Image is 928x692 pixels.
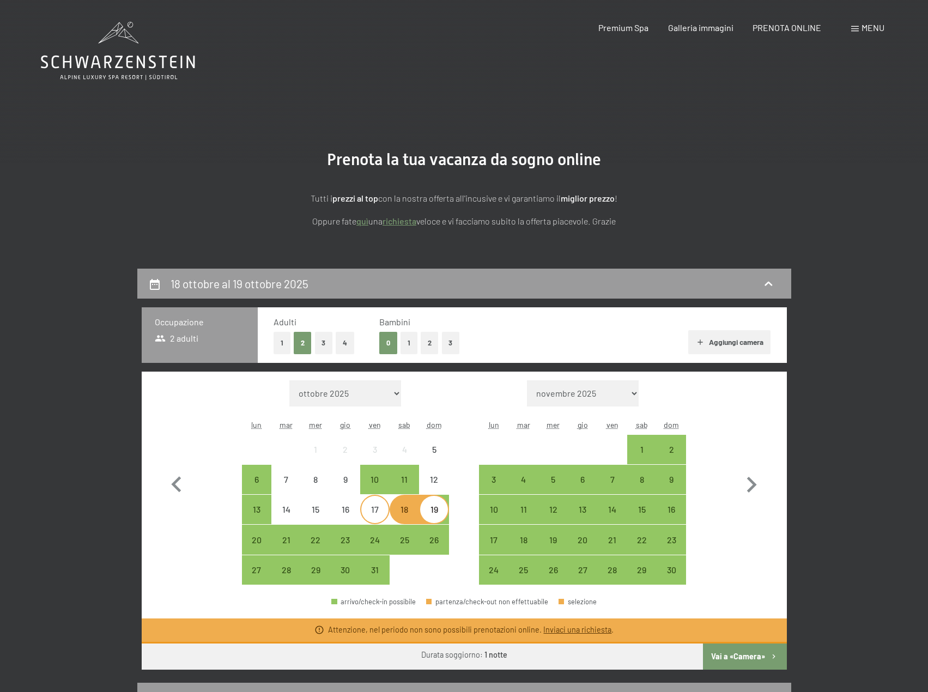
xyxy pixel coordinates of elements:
[331,465,360,494] div: arrivo/check-in non effettuabile
[479,525,508,554] div: arrivo/check-in possibile
[627,465,657,494] div: Sat Nov 08 2025
[627,435,657,464] div: arrivo/check-in possibile
[664,420,679,429] abbr: domenica
[657,495,686,524] div: Sun Nov 16 2025
[302,536,329,563] div: 22
[538,525,568,554] div: arrivo/check-in possibile
[657,525,686,554] div: arrivo/check-in possibile
[517,420,530,429] abbr: martedì
[538,495,568,524] div: Wed Nov 12 2025
[628,475,656,502] div: 8
[539,566,567,593] div: 26
[251,420,262,429] abbr: lunedì
[331,465,360,494] div: Thu Oct 09 2025
[272,505,300,532] div: 14
[272,566,300,593] div: 28
[658,566,685,593] div: 30
[509,495,538,524] div: arrivo/check-in possibile
[539,505,567,532] div: 12
[242,465,271,494] div: Mon Oct 06 2025
[539,536,567,563] div: 19
[539,475,567,502] div: 5
[360,435,390,464] div: arrivo/check-in non effettuabile
[509,465,538,494] div: Tue Nov 04 2025
[597,495,627,524] div: Fri Nov 14 2025
[636,420,648,429] abbr: sabato
[419,525,448,554] div: Sun Oct 26 2025
[301,525,330,554] div: Wed Oct 22 2025
[479,555,508,585] div: Mon Nov 24 2025
[390,465,419,494] div: arrivo/check-in possibile
[606,420,618,429] abbr: venerdì
[309,420,322,429] abbr: mercoledì
[360,465,390,494] div: arrivo/check-in possibile
[360,495,390,524] div: Fri Oct 17 2025
[331,495,360,524] div: Thu Oct 16 2025
[360,465,390,494] div: Fri Oct 10 2025
[391,445,418,472] div: 4
[597,555,627,585] div: Fri Nov 28 2025
[360,435,390,464] div: Fri Oct 03 2025
[361,536,389,563] div: 24
[628,505,656,532] div: 15
[242,555,271,585] div: Mon Oct 27 2025
[568,555,597,585] div: arrivo/check-in possibile
[340,420,350,429] abbr: giovedì
[736,380,767,585] button: Mese successivo
[479,465,508,494] div: Mon Nov 03 2025
[398,420,410,429] abbr: sabato
[479,495,508,524] div: Mon Nov 10 2025
[509,525,538,554] div: arrivo/check-in possibile
[271,495,301,524] div: arrivo/check-in non effettuabile
[331,435,360,464] div: Thu Oct 02 2025
[538,495,568,524] div: arrivo/check-in possibile
[280,420,293,429] abbr: martedì
[420,475,447,502] div: 12
[598,505,626,532] div: 14
[272,475,300,502] div: 7
[360,525,390,554] div: arrivo/check-in possibile
[657,465,686,494] div: Sun Nov 09 2025
[627,525,657,554] div: Sat Nov 22 2025
[628,445,656,472] div: 1
[569,536,596,563] div: 20
[391,505,418,532] div: 18
[274,332,290,354] button: 1
[336,332,354,354] button: 4
[568,495,597,524] div: Thu Nov 13 2025
[361,505,389,532] div: 17
[271,465,301,494] div: arrivo/check-in non effettuabile
[627,465,657,494] div: arrivo/check-in possibile
[271,495,301,524] div: Tue Oct 14 2025
[327,150,601,169] span: Prenota la tua vacanza da sogno online
[509,555,538,585] div: arrivo/check-in possibile
[421,332,439,354] button: 2
[243,475,270,502] div: 6
[331,555,360,585] div: Thu Oct 30 2025
[510,505,537,532] div: 11
[361,566,389,593] div: 31
[301,555,330,585] div: Wed Oct 29 2025
[271,555,301,585] div: Tue Oct 28 2025
[361,475,389,502] div: 10
[538,525,568,554] div: Wed Nov 19 2025
[427,420,442,429] abbr: domenica
[657,495,686,524] div: arrivo/check-in possibile
[301,435,330,464] div: arrivo/check-in non effettuabile
[479,525,508,554] div: Mon Nov 17 2025
[598,475,626,502] div: 7
[360,525,390,554] div: Fri Oct 24 2025
[391,536,418,563] div: 25
[421,649,507,660] div: Durata soggiorno:
[578,420,588,429] abbr: giovedì
[332,445,359,472] div: 2
[301,525,330,554] div: arrivo/check-in possibile
[569,566,596,593] div: 27
[302,505,329,532] div: 15
[419,495,448,524] div: arrivo/check-in possibile
[561,193,615,203] strong: miglior prezzo
[597,465,627,494] div: Fri Nov 07 2025
[390,435,419,464] div: arrivo/check-in non effettuabile
[242,525,271,554] div: Mon Oct 20 2025
[479,465,508,494] div: arrivo/check-in possibile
